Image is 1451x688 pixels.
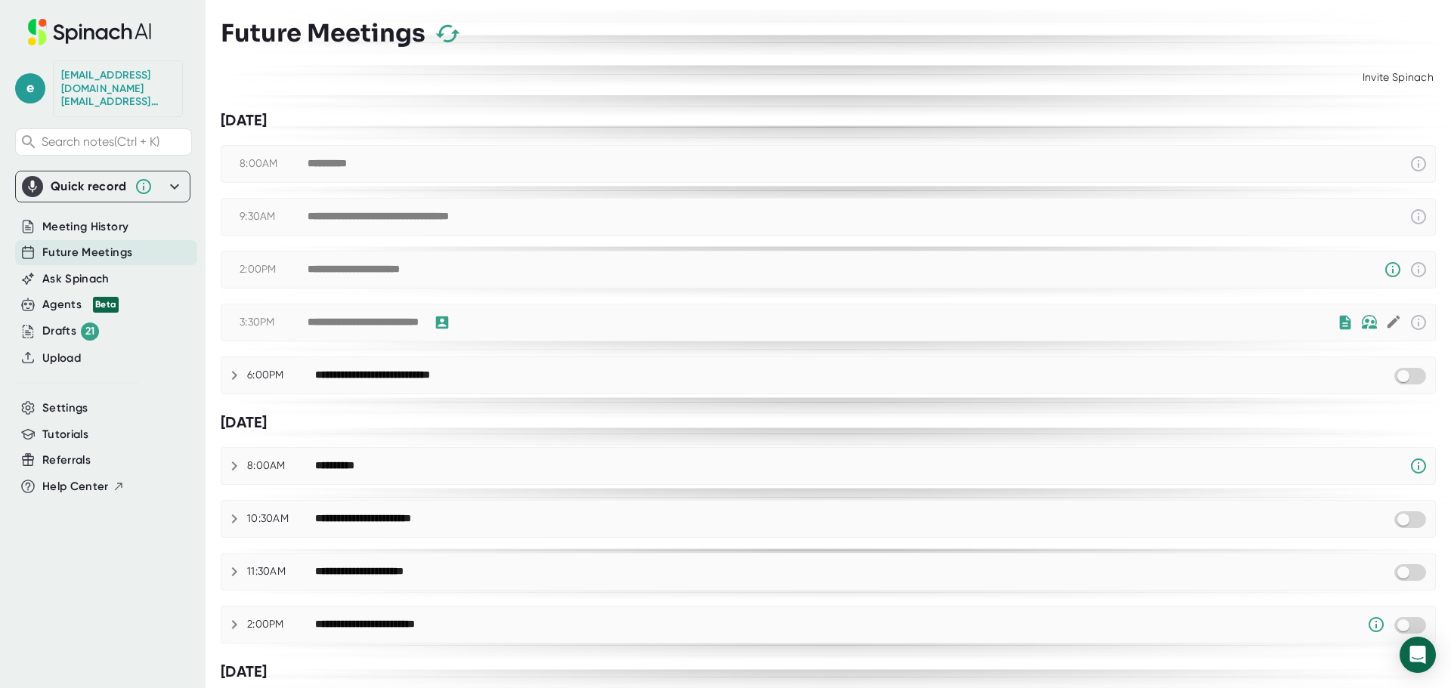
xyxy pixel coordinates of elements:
div: [DATE] [221,413,1436,432]
svg: This event has already passed [1409,313,1428,332]
div: Open Intercom Messenger [1400,637,1436,673]
div: 2:00PM [240,263,308,276]
div: edotson@starrez.com edotson@starrez.com [61,69,175,109]
svg: Someone has manually disabled Spinach from this meeting. [1367,615,1385,634]
button: Meeting History [42,218,128,236]
div: Invite Spinach [1360,63,1436,92]
button: Future Meetings [42,244,132,261]
div: 21 [81,322,99,341]
span: e [15,73,45,103]
button: Upload [42,350,81,367]
div: [DATE] [221,662,1436,681]
h3: Future Meetings [221,19,425,48]
svg: This event has already passed [1409,155,1428,173]
div: 2:00PM [247,618,315,631]
div: Drafts [42,322,99,341]
img: internal-only.bf9814430b306fe8849ed4717edd4846.svg [1361,315,1378,330]
div: Agents [42,296,119,313]
svg: Spinach requires a video conference link. [1409,457,1428,475]
div: 9:30AM [240,210,308,224]
button: Agents Beta [42,296,119,313]
svg: This event has already passed [1409,208,1428,226]
div: 8:00AM [240,157,308,171]
button: Referrals [42,452,91,469]
div: Beta [93,297,119,313]
button: Help Center [42,478,125,495]
svg: This event has already passed [1409,261,1428,279]
svg: Someone has manually disabled Spinach from this meeting. [1384,261,1402,279]
div: 8:00AM [247,459,315,473]
span: Help Center [42,478,109,495]
button: Settings [42,400,88,417]
div: 3:30PM [240,316,308,329]
button: Ask Spinach [42,270,110,288]
div: 10:30AM [247,512,315,526]
div: 6:00PM [247,369,315,382]
button: Tutorials [42,426,88,443]
button: Drafts 21 [42,322,99,341]
div: [DATE] [221,111,1436,130]
div: Quick record [51,179,127,194]
span: Search notes (Ctrl + K) [42,134,159,149]
div: 11:30AM [247,565,315,578]
div: Quick record [22,171,184,202]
